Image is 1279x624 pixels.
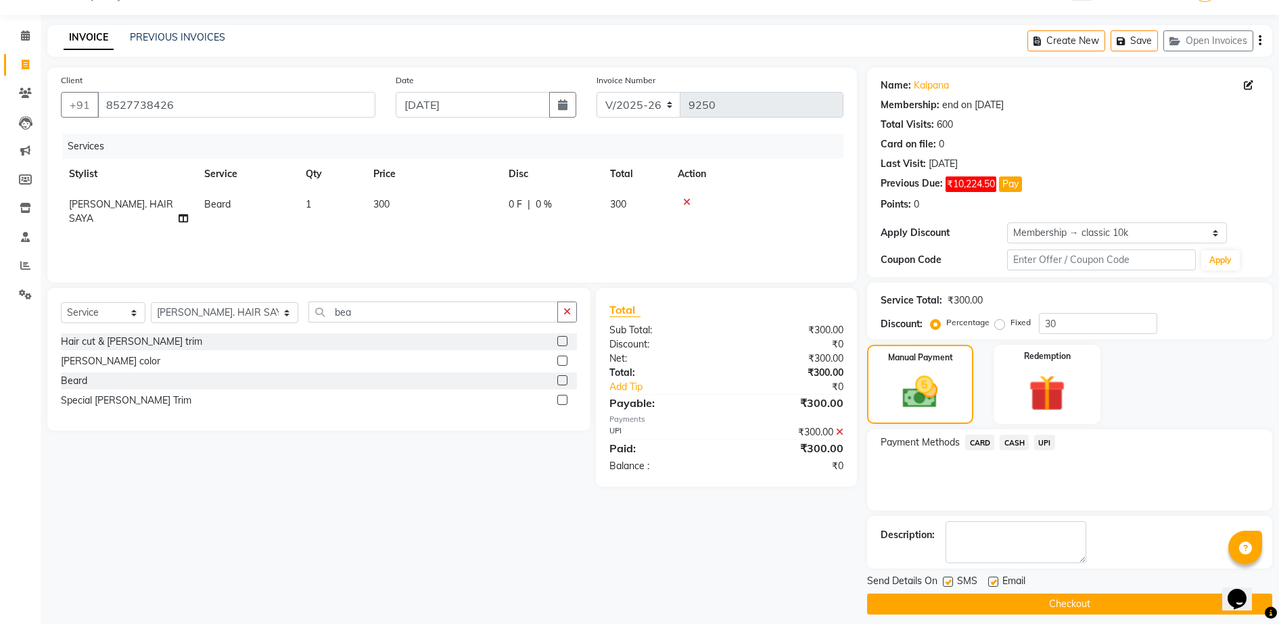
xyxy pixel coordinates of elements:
[914,197,919,212] div: 0
[748,380,854,394] div: ₹0
[726,425,854,439] div: ₹300.00
[881,528,935,542] div: Description:
[365,159,501,189] th: Price
[881,253,1006,267] div: Coupon Code
[599,337,726,352] div: Discount:
[726,366,854,380] div: ₹300.00
[130,31,225,43] a: PREVIOUS INVOICES
[308,302,558,322] input: Search or Scan
[939,137,944,151] div: 0
[999,176,1022,192] button: Pay
[726,395,854,411] div: ₹300.00
[914,78,949,93] a: Kalpana
[61,74,83,87] label: Client
[599,366,726,380] div: Total:
[61,335,202,349] div: Hair cut & [PERSON_NAME] trim
[599,459,726,473] div: Balance :
[62,134,854,159] div: Services
[881,176,943,192] div: Previous Due:
[1002,574,1025,591] span: Email
[867,594,1272,615] button: Checkout
[948,293,983,308] div: ₹300.00
[881,157,926,171] div: Last Visit:
[97,92,375,118] input: Search by Name/Mobile/Email/Code
[501,159,602,189] th: Disc
[204,198,231,210] span: Beard
[373,198,390,210] span: 300
[64,26,114,50] a: INVOICE
[536,197,552,212] span: 0 %
[396,74,414,87] label: Date
[1027,30,1105,51] button: Create New
[881,293,942,308] div: Service Total:
[599,323,726,337] div: Sub Total:
[599,395,726,411] div: Payable:
[957,574,977,591] span: SMS
[881,118,934,132] div: Total Visits:
[602,159,670,189] th: Total
[937,118,953,132] div: 600
[610,198,626,210] span: 300
[881,98,939,112] div: Membership:
[1163,30,1253,51] button: Open Invoices
[609,414,843,425] div: Payments
[599,352,726,366] div: Net:
[1017,370,1077,416] img: _gift.svg
[1007,249,1196,270] input: Enter Offer / Coupon Code
[881,317,923,331] div: Discount:
[61,92,99,118] button: +91
[528,197,530,212] span: |
[942,98,1004,112] div: end on [DATE]
[670,159,843,189] th: Action
[881,78,911,93] div: Name:
[1010,316,1031,329] label: Fixed
[306,198,311,210] span: 1
[599,380,747,394] a: Add Tip
[1222,570,1265,610] iframe: chat widget
[298,159,365,189] th: Qty
[69,198,173,224] span: [PERSON_NAME]. HAIR SAYA
[881,137,936,151] div: Card on file:
[881,197,911,212] div: Points:
[946,316,990,329] label: Percentage
[726,323,854,337] div: ₹300.00
[196,159,298,189] th: Service
[726,459,854,473] div: ₹0
[888,352,953,364] label: Manual Payment
[597,74,655,87] label: Invoice Number
[1034,435,1055,450] span: UPI
[61,393,191,408] div: Special [PERSON_NAME] Trim
[61,159,196,189] th: Stylist
[881,226,1006,240] div: Apply Discount
[1024,350,1071,362] label: Redemption
[61,374,87,388] div: Beard
[726,352,854,366] div: ₹300.00
[946,176,996,192] span: ₹10,224.50
[599,440,726,456] div: Paid:
[1000,435,1029,450] span: CASH
[1201,250,1240,270] button: Apply
[891,372,949,412] img: _cash.svg
[726,440,854,456] div: ₹300.00
[726,337,854,352] div: ₹0
[509,197,522,212] span: 0 F
[599,425,726,439] div: UPI
[61,354,160,368] div: [PERSON_NAME] color
[965,435,994,450] span: CARD
[867,574,937,591] span: Send Details On
[881,435,960,450] span: Payment Methods
[929,157,958,171] div: [DATE]
[609,303,641,317] span: Total
[1111,30,1158,51] button: Save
